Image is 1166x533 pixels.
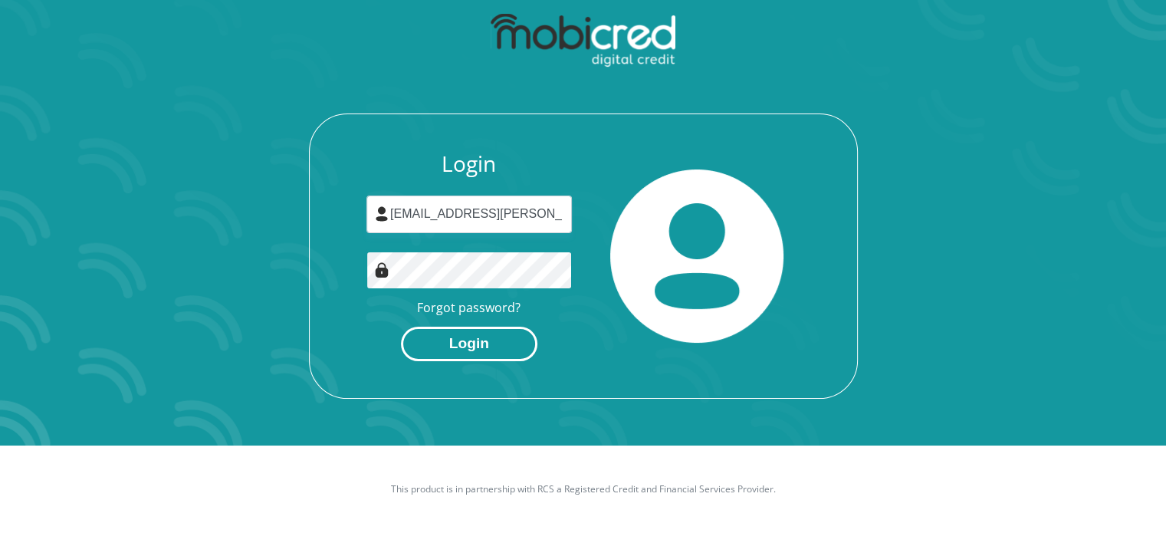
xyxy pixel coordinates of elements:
[158,482,1009,496] p: This product is in partnership with RCS a Registered Credit and Financial Services Provider.
[401,327,537,361] button: Login
[491,14,675,67] img: mobicred logo
[366,151,572,177] h3: Login
[366,196,572,233] input: Username
[374,206,389,222] img: user-icon image
[417,299,521,316] a: Forgot password?
[374,262,389,278] img: Image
